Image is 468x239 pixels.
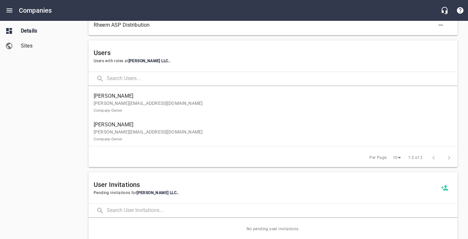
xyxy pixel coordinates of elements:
a: Invite a new user to J.R. Plumbing LLC. [437,180,452,196]
a: [PERSON_NAME][PERSON_NAME][EMAIL_ADDRESS][DOMAIN_NAME]Company Owner [88,117,458,146]
span: 1-2 of 2 [408,155,422,161]
h6: User Invitations [94,179,437,190]
button: Open drawer [2,3,17,18]
span: [PERSON_NAME] [94,92,447,100]
h6: Users [94,48,452,58]
p: [PERSON_NAME][EMAIL_ADDRESS][DOMAIN_NAME] [94,129,447,142]
span: Sites [21,42,70,50]
button: Support Portal [452,3,468,18]
span: [PERSON_NAME] LLC. . [128,59,171,63]
div: 10 [390,153,403,162]
button: Delete Association [433,17,448,33]
span: [PERSON_NAME] LLC. . [137,190,179,195]
h6: Companies [19,5,52,16]
small: Company Owner [94,108,122,113]
p: [PERSON_NAME][EMAIL_ADDRESS][DOMAIN_NAME] [94,100,447,114]
input: Search User Invitations... [107,204,458,218]
button: Live Chat [437,3,452,18]
input: Search Users... [107,72,458,86]
small: Company Owner [94,137,122,141]
span: Users with roles at [94,58,452,64]
span: [PERSON_NAME] [94,121,447,129]
span: Pending invitations for [94,190,437,196]
a: [PERSON_NAME][PERSON_NAME][EMAIL_ADDRESS][DOMAIN_NAME]Company Owner [88,89,458,117]
span: Per Page: [369,155,388,161]
span: Details [21,27,70,35]
span: Rheem ASP Distribution [94,21,442,29]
